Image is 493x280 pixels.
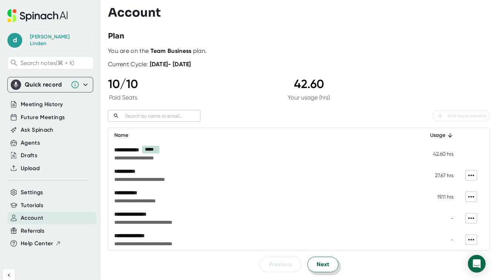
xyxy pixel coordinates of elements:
span: Search notes (⌘ + K) [20,60,92,67]
h3: Account [108,6,161,20]
button: Upload [21,164,40,173]
button: Drafts [21,151,37,160]
div: Quick record [11,77,90,92]
b: Team Business [151,47,192,54]
h3: Plan [108,31,124,42]
span: Next [317,260,329,269]
div: Open Intercom Messenger [468,255,486,273]
div: You are on the plan. [108,47,490,55]
button: Settings [21,188,43,197]
span: Previous [269,260,292,269]
b: [DATE] - [DATE] [150,61,191,68]
span: Add team member [436,111,487,120]
button: Add team member [432,110,490,121]
button: Referrals [21,227,44,235]
td: 19.11 hrs [416,186,459,208]
td: 42.60 hrs [416,143,459,165]
button: Account [21,214,43,222]
div: Darren Linden [30,34,85,47]
div: 10 / 10 [108,77,138,91]
td: - [416,229,459,250]
td: - [416,208,459,229]
button: Help Center [21,239,61,248]
input: Search by name or email... [122,112,200,120]
button: Agents [21,139,40,147]
div: Current Cycle: [108,61,191,68]
button: Meeting History [21,100,63,109]
span: Help Center [21,239,53,248]
td: 27.67 hrs [416,165,459,186]
div: 42.60 [288,77,330,91]
button: Tutorials [21,201,43,210]
button: Ask Spinach [21,126,54,134]
div: Paid Seats [108,94,138,101]
button: Next [307,257,338,272]
div: Your usage (hrs) [288,94,330,101]
div: Name [114,131,411,140]
div: Quick record [25,81,67,88]
div: Usage [422,131,453,140]
button: Future Meetings [21,113,65,122]
button: Previous [260,257,301,272]
span: d [7,33,22,48]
